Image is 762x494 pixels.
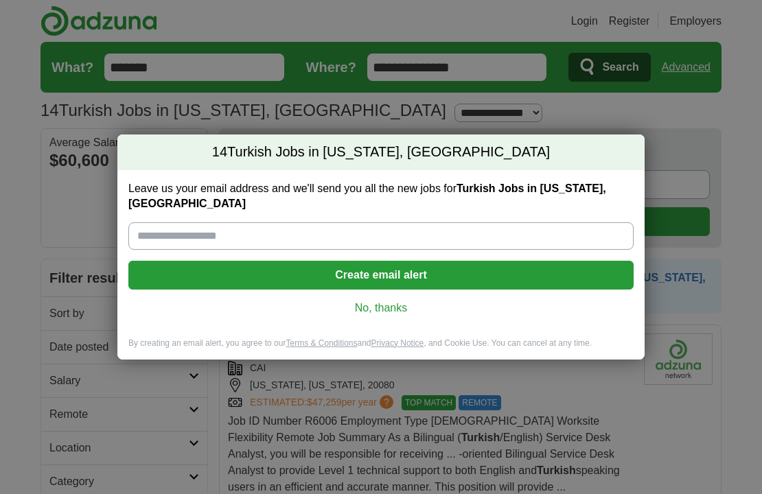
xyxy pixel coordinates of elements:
[128,261,634,290] button: Create email alert
[212,143,227,162] span: 14
[117,338,645,360] div: By creating an email alert, you agree to our and , and Cookie Use. You can cancel at any time.
[128,181,634,211] label: Leave us your email address and we'll send you all the new jobs for
[117,134,645,170] h2: Turkish Jobs in [US_STATE], [GEOGRAPHIC_DATA]
[286,338,357,348] a: Terms & Conditions
[128,183,606,209] strong: Turkish Jobs in [US_STATE], [GEOGRAPHIC_DATA]
[371,338,424,348] a: Privacy Notice
[139,301,623,316] a: No, thanks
